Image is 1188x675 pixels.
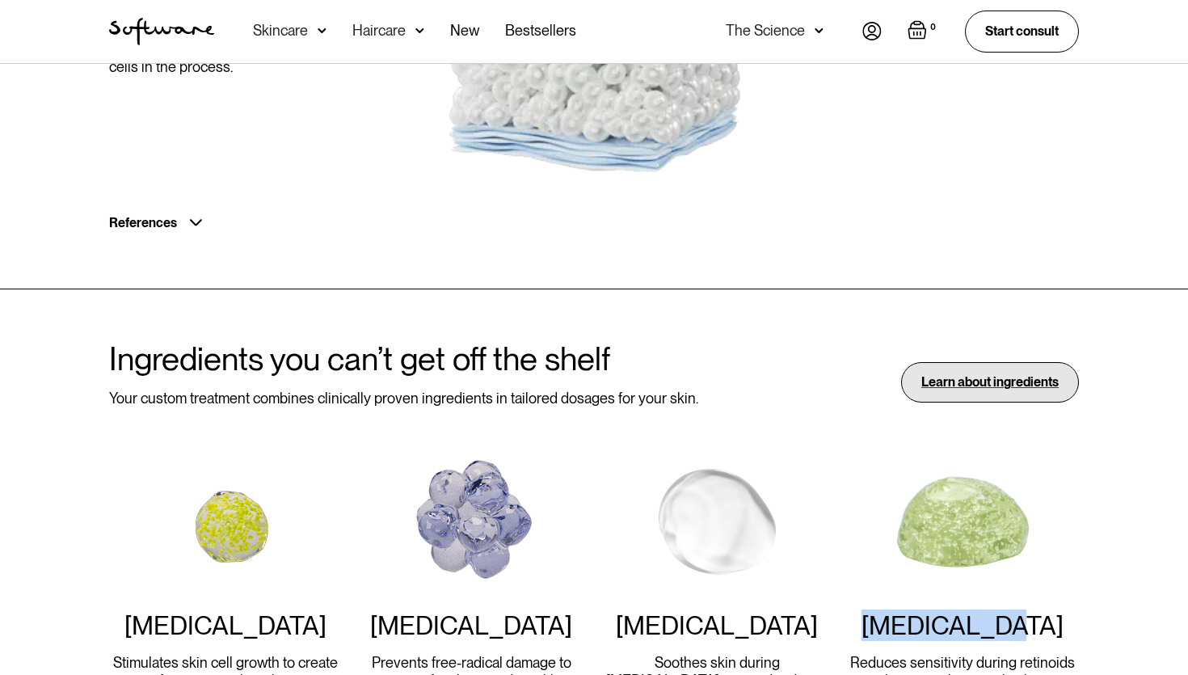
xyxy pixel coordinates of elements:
[109,390,698,407] p: Your custom treatment combines clinically proven ingredients in tailored dosages for your skin.
[109,341,698,377] h2: Ingredients you can’t get off the shelf
[887,446,1038,597] img: niacin-amide illustration
[109,18,214,45] img: Software Logo
[109,18,214,45] a: home
[318,23,326,39] img: arrow down
[150,446,301,597] img: retinol gif
[124,610,326,641] div: [MEDICAL_DATA]
[726,23,805,39] div: The Science
[370,610,572,641] div: [MEDICAL_DATA]
[927,20,939,35] div: 0
[965,11,1079,52] a: Start consult
[815,23,824,39] img: arrow down
[901,362,1079,402] div: Learn about ingredients
[396,446,547,597] img: azalaic image
[415,23,424,39] img: arrow down
[616,610,818,641] div: [MEDICAL_DATA]
[352,23,406,39] div: Haircare
[862,610,1064,641] div: [MEDICAL_DATA]
[253,23,308,39] div: Skincare
[901,367,1079,407] a: Learn about ingredients
[109,215,177,230] div: References
[642,446,793,597] img: Hyaluronic Acid
[908,20,939,43] a: Open empty cart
